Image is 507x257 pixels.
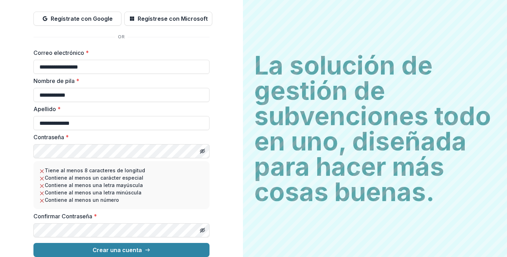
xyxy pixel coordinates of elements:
font: Contiene al menos un número [45,197,119,203]
font: Apellido [33,105,56,113]
font: Contiene al menos una letra mayúscula [45,182,143,188]
font: Correo electrónico [33,49,84,56]
font: Regístrate con Google [51,15,113,22]
font: Contraseña [33,134,64,141]
font: Crear una cuenta [93,246,142,253]
button: Activar o desactivar la visibilidad de la contraseña [197,146,208,157]
button: Activar o desactivar la visibilidad de la contraseña [197,225,208,236]
font: Contiene al menos una letra minúscula [45,189,142,195]
button: Crear una cuenta [33,243,209,257]
button: Regístrate con Google [33,12,121,26]
font: Tiene al menos 8 caracteres de longitud [45,167,145,173]
font: Regístrese con Microsoft [138,15,208,22]
font: Nombre de pila [33,77,75,84]
font: Contiene al menos un carácter especial [45,175,143,181]
font: Confirmar Contraseña [33,213,92,220]
button: Regístrese con Microsoft [124,12,212,26]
